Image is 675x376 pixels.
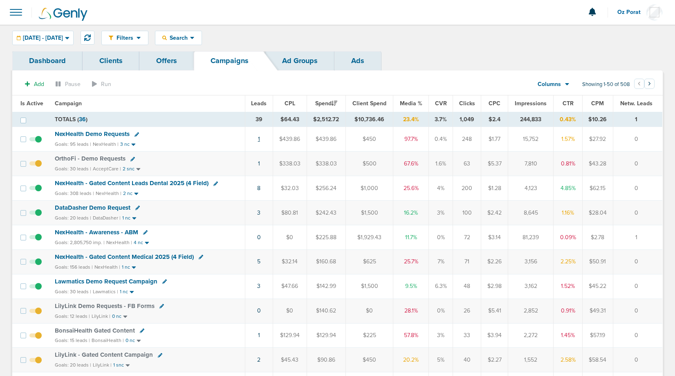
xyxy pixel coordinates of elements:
[508,152,554,176] td: 7,810
[345,348,393,372] td: $450
[265,51,334,70] a: Ad Groups
[307,225,345,249] td: $225.88
[50,112,245,127] td: TOTALS ( )
[428,201,453,225] td: 3%
[273,112,307,127] td: $64.43
[307,348,345,372] td: $90.86
[55,362,91,368] small: Goals: 20 leads |
[345,127,393,152] td: $450
[453,249,481,274] td: 71
[307,152,345,176] td: $338.03
[113,362,124,368] small: 1 snc
[508,201,554,225] td: 8,645
[582,176,613,201] td: $62.15
[55,253,194,260] span: NexHealth - Gated Content Medical 2025 (4 Field)
[307,323,345,348] td: $129.94
[554,323,582,348] td: 1.45%
[508,225,554,249] td: 81,239
[257,185,260,192] a: 8
[508,112,554,127] td: 244,833
[453,323,481,348] td: 33
[453,225,481,249] td: 72
[55,264,93,270] small: Goals: 156 leads |
[273,274,307,299] td: $47.66
[55,130,130,138] span: NexHealth Demo Requests
[508,176,554,201] td: 4,123
[508,249,554,274] td: 3,156
[120,289,128,295] small: 1 nc
[393,152,428,176] td: 67.6%
[55,190,94,197] small: Goals: 308 leads |
[273,299,307,323] td: $0
[307,112,345,127] td: $2,512.72
[393,249,428,274] td: 25.7%
[481,112,508,127] td: $2.4
[257,283,260,290] a: 3
[481,201,508,225] td: $2.42
[613,152,663,176] td: 0
[93,289,118,294] small: Lawmatics |
[582,274,613,299] td: $45.22
[55,278,157,285] span: Lawmatics Demo Request Campaign
[93,362,112,368] small: LilyLink |
[273,127,307,152] td: $439.86
[393,176,428,201] td: 25.6%
[126,337,135,344] small: 0 nc
[554,112,582,127] td: 0.43%
[613,225,663,249] td: 1
[554,225,582,249] td: 0.09%
[613,348,663,372] td: 0
[481,323,508,348] td: $3.94
[55,166,91,172] small: Goals: 30 leads |
[92,337,124,343] small: BonsaiHealth |
[106,240,132,245] small: NexHealth |
[554,127,582,152] td: 1.57%
[55,240,105,246] small: Goals: 2,805,750 imp. |
[554,299,582,323] td: 0.91%
[428,274,453,299] td: 6.3%
[134,240,143,246] small: 4 nc
[273,201,307,225] td: $80.81
[273,152,307,176] td: $338.03
[515,100,547,107] span: Impressions
[428,299,453,323] td: 0%
[96,190,121,196] small: NexHealth |
[55,289,91,295] small: Goals: 30 leads |
[345,112,393,127] td: $10,736.46
[613,299,663,323] td: 0
[257,258,260,265] a: 5
[167,34,190,41] span: Search
[613,274,663,299] td: 0
[113,34,137,41] span: Filters
[345,152,393,176] td: $500
[582,323,613,348] td: $57.19
[55,229,138,236] span: NexHealth - Awareness - ABM
[55,204,130,211] span: DataDasher Demo Request
[582,225,613,249] td: $2.78
[55,313,90,319] small: Goals: 12 leads |
[453,299,481,323] td: 26
[55,337,90,344] small: Goals: 15 leads |
[582,81,630,88] span: Showing 1-50 of 508
[508,323,554,348] td: 2,272
[122,215,130,221] small: 1 nc
[617,9,646,15] span: Oz Porat
[508,127,554,152] td: 15,752
[613,176,663,201] td: 0
[453,348,481,372] td: 40
[273,249,307,274] td: $32.14
[55,100,82,107] span: Campaign
[79,116,86,123] span: 36
[307,299,345,323] td: $140.62
[139,51,194,70] a: Offers
[563,100,574,107] span: CTR
[345,249,393,274] td: $625
[554,274,582,299] td: 1.52%
[94,264,120,270] small: NexHealth |
[345,299,393,323] td: $0
[93,166,121,172] small: AcceptCare |
[258,160,260,167] a: 1
[400,100,422,107] span: Media %
[55,302,155,310] span: LilyLink Demo Requests - FB Forms
[481,225,508,249] td: $3.14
